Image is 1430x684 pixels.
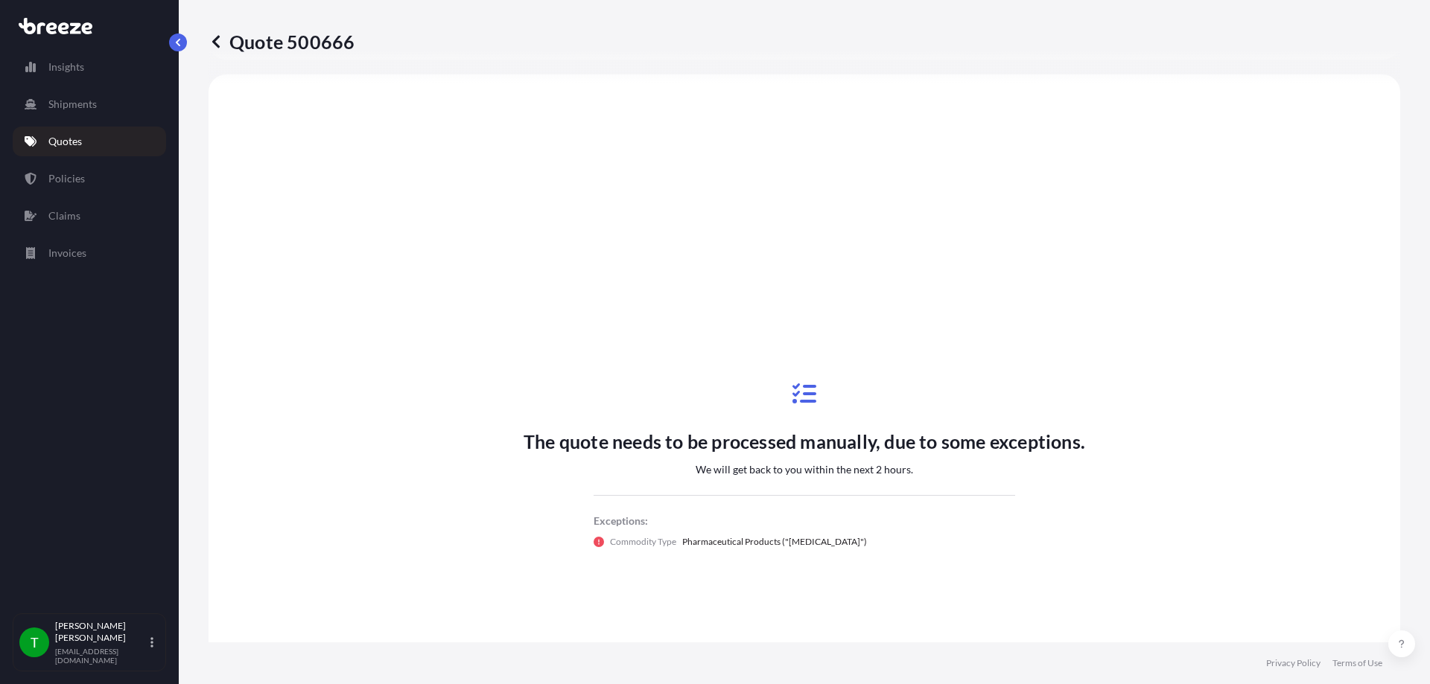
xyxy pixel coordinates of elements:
a: Quotes [13,127,166,156]
p: Insights [48,60,84,74]
a: Policies [13,164,166,194]
p: Pharmaceutical Products ("[MEDICAL_DATA]") [682,534,867,549]
a: Claims [13,201,166,231]
p: [EMAIL_ADDRESS][DOMAIN_NAME] [55,647,147,665]
a: Insights [13,52,166,82]
p: Commodity Type [610,534,676,549]
p: We will get back to you within the next 2 hours. [696,462,913,477]
p: Invoices [48,246,86,261]
p: Shipments [48,97,97,112]
p: The quote needs to be processed manually, due to some exceptions. [524,429,1085,453]
span: T [31,635,39,650]
p: Claims [48,208,80,223]
a: Invoices [13,238,166,268]
p: Quote 500666 [209,30,355,54]
p: Policies [48,171,85,186]
a: Terms of Use [1332,657,1382,669]
p: Quotes [48,134,82,149]
a: Privacy Policy [1266,657,1321,669]
a: Shipments [13,89,166,119]
p: Exceptions: [594,514,1015,528]
p: [PERSON_NAME] [PERSON_NAME] [55,620,147,644]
